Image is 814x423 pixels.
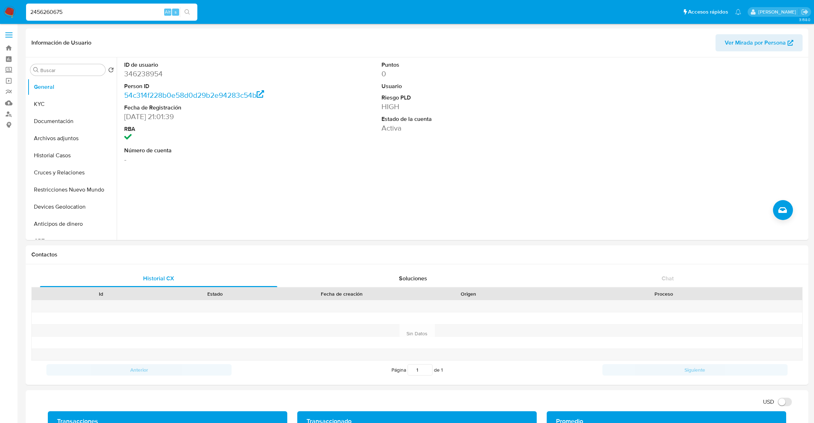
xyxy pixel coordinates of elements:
[399,274,427,282] span: Soluciones
[381,102,546,112] dd: HIGH
[163,290,267,297] div: Estado
[46,364,232,376] button: Anterior
[391,364,443,376] span: Página de
[27,147,117,164] button: Historial Casos
[530,290,797,297] div: Proceso
[277,290,406,297] div: Fecha de creación
[180,7,194,17] button: search-icon
[124,69,289,79] dd: 346238954
[381,82,546,90] dt: Usuario
[381,61,546,69] dt: Puntos
[735,9,741,15] a: Notificaciones
[725,34,786,51] span: Ver Mirada por Persona
[662,274,674,282] span: Chat
[124,82,289,90] dt: Person ID
[27,96,117,113] button: KYC
[716,34,803,51] button: Ver Mirada por Persona
[381,69,546,79] dd: 0
[758,9,799,15] p: agustina.godoy@mercadolibre.com
[381,94,546,102] dt: Riesgo PLD
[27,113,117,130] button: Documentación
[124,147,289,154] dt: Número de cuenta
[27,198,117,215] button: Devices Geolocation
[124,90,264,100] a: 54c314f228b0e58d0d29b2e94283c54b
[381,123,546,133] dd: Activa
[27,130,117,147] button: Archivos adjuntos
[27,181,117,198] button: Restricciones Nuevo Mundo
[27,164,117,181] button: Cruces y Relaciones
[441,366,443,373] span: 1
[33,67,39,73] button: Buscar
[27,78,117,96] button: General
[124,154,289,164] dd: -
[124,112,289,122] dd: [DATE] 21:01:39
[165,9,171,15] span: Alt
[49,290,153,297] div: Id
[31,39,91,46] h1: Información de Usuario
[26,7,197,17] input: Buscar usuario o caso...
[27,233,117,250] button: CBT
[381,115,546,123] dt: Estado de la cuenta
[40,67,102,73] input: Buscar
[108,67,114,75] button: Volver al orden por defecto
[175,9,177,15] span: s
[143,274,174,282] span: Historial CX
[27,215,117,233] button: Anticipos de dinero
[416,290,520,297] div: Origen
[124,125,289,133] dt: RBA
[31,251,803,258] h1: Contactos
[124,61,289,69] dt: ID de usuario
[801,8,809,16] a: Salir
[602,364,788,376] button: Siguiente
[124,104,289,112] dt: Fecha de Registración
[688,8,728,16] span: Accesos rápidos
